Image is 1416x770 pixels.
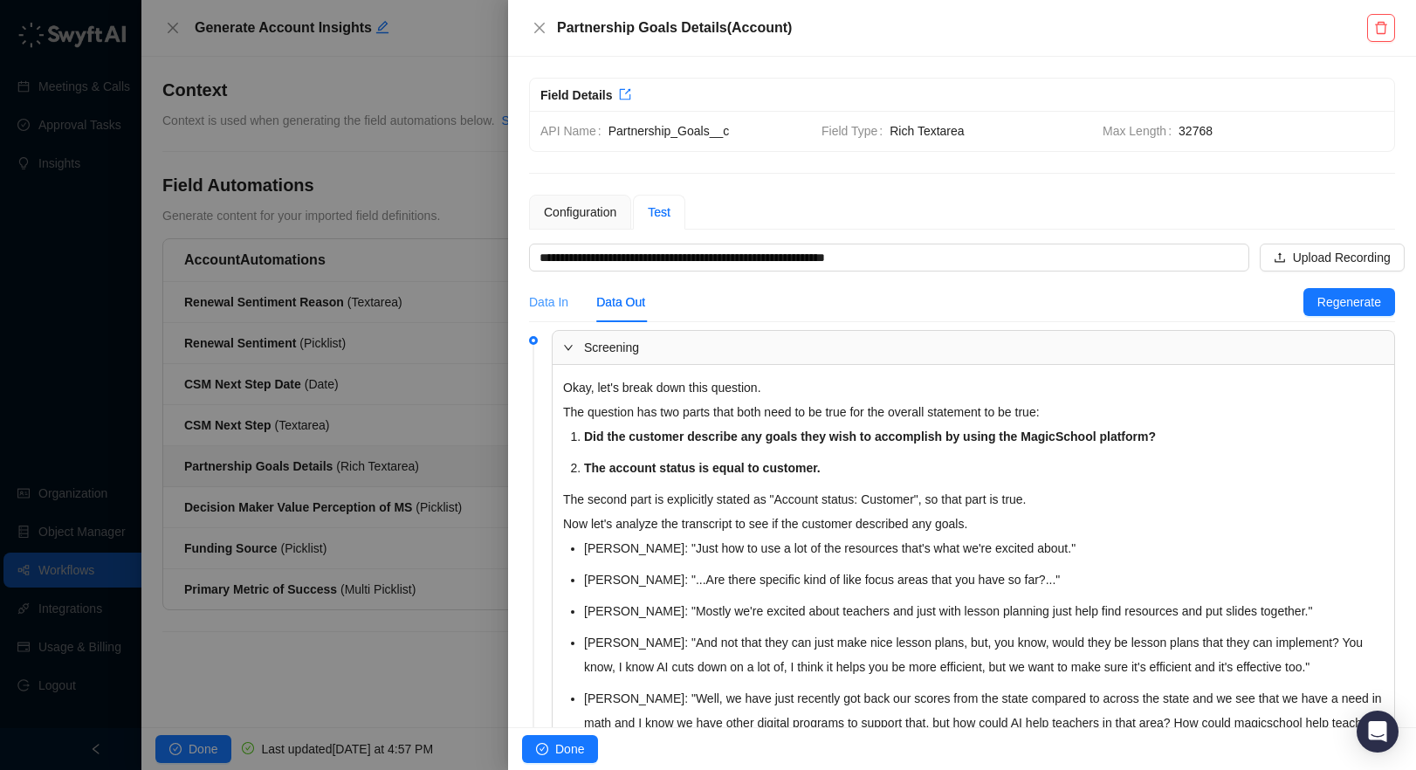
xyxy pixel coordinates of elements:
span: Screening [584,338,1384,357]
strong: The account status is equal to customer. [584,461,821,475]
li: [PERSON_NAME]: "Mostly we're excited about teachers and just with lesson planning just help find ... [584,599,1384,623]
button: Regenerate [1303,288,1395,316]
button: Close [529,17,550,38]
span: Upload Recording [1293,248,1391,267]
span: close [533,21,546,35]
span: export [619,88,631,100]
span: upload [1274,251,1286,264]
div: Field Details [540,86,612,105]
span: Max Length [1103,121,1179,141]
button: Done [522,735,598,763]
span: Rich Textarea [890,121,1089,141]
span: Field Type [821,121,890,141]
div: Configuration [544,203,616,222]
div: Screening [553,331,1394,364]
span: 32768 [1179,121,1384,141]
div: Open Intercom Messenger [1357,711,1399,753]
p: Now let's analyze the transcript to see if the customer described any goals. [563,512,1384,536]
strong: Did the customer describe any goals they wish to accomplish by using the MagicSchool platform? [584,430,1156,443]
p: The second part is explicitly stated as "Account status: Customer", so that part is true. [563,487,1384,512]
span: Done [555,739,584,759]
span: delete [1374,21,1388,35]
li: [PERSON_NAME]: "...Are there specific kind of like focus areas that you have so far?..." [584,567,1384,592]
div: Data Out [596,292,645,312]
li: [PERSON_NAME]: "Just how to use a lot of the resources that's what we're excited about." [584,536,1384,560]
li: [PERSON_NAME]: "Well, we have just recently got back our scores from the state compared to across... [584,686,1384,760]
span: expanded [563,342,574,353]
p: Okay, let's break down this question. [563,375,1384,400]
span: Test [648,205,670,219]
div: Data In [529,292,568,312]
span: Partnership_Goals__c [608,121,808,141]
span: check-circle [536,743,548,755]
button: Upload Recording [1260,244,1405,272]
span: API Name [540,121,608,141]
h5: Partnership Goals Details ( Account ) [557,17,1367,38]
li: [PERSON_NAME]: "And not that they can just make nice lesson plans, but, you know, would they be l... [584,630,1384,679]
p: The question has two parts that both need to be true for the overall statement to be true: [563,400,1384,424]
span: Regenerate [1317,292,1381,312]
